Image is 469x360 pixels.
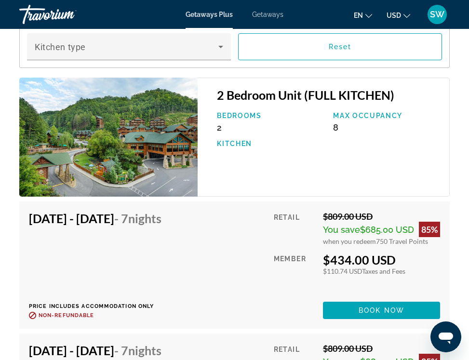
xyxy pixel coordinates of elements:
[387,12,401,19] span: USD
[29,211,161,226] h4: [DATE] - [DATE]
[217,140,323,147] p: Kitchen
[19,78,198,197] img: Westgate Smoky Mountain Resort & Water Park
[323,302,440,319] button: Book now
[354,8,372,22] button: Change language
[29,343,161,358] h4: [DATE] - [DATE]
[359,307,404,314] span: Book now
[323,267,440,275] div: $110.74 USD
[430,10,444,19] span: SW
[419,222,440,237] div: 85%
[252,11,283,18] a: Getaways
[323,253,440,267] div: $434.00 USD
[376,237,428,245] span: 750 Travel Points
[362,267,405,275] span: Taxes and Fees
[19,2,116,27] a: Travorium
[323,211,440,222] div: $809.00 USD
[217,112,323,120] p: Bedrooms
[333,122,338,133] span: 8
[323,343,440,354] div: $809.00 USD
[114,343,161,358] span: - 7
[29,303,169,309] p: Price includes accommodation only
[128,343,161,358] span: Nights
[114,211,161,226] span: - 7
[217,122,222,133] span: 2
[333,112,440,120] p: Max Occupancy
[128,211,161,226] span: Nights
[354,12,363,19] span: en
[360,225,414,235] span: $685.00 USD
[387,8,410,22] button: Change currency
[217,88,440,102] h3: 2 Bedroom Unit (FULL KITCHEN)
[329,43,352,51] span: Reset
[274,253,316,294] div: Member
[39,312,94,319] span: Non-refundable
[35,42,86,52] span: Kitchen type
[323,225,360,235] span: You save
[186,11,233,18] a: Getaways Plus
[274,211,316,245] div: Retail
[238,33,442,60] button: Reset
[430,321,461,352] iframe: Button to launch messaging window
[323,237,376,245] span: when you redeem
[425,4,450,25] button: User Menu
